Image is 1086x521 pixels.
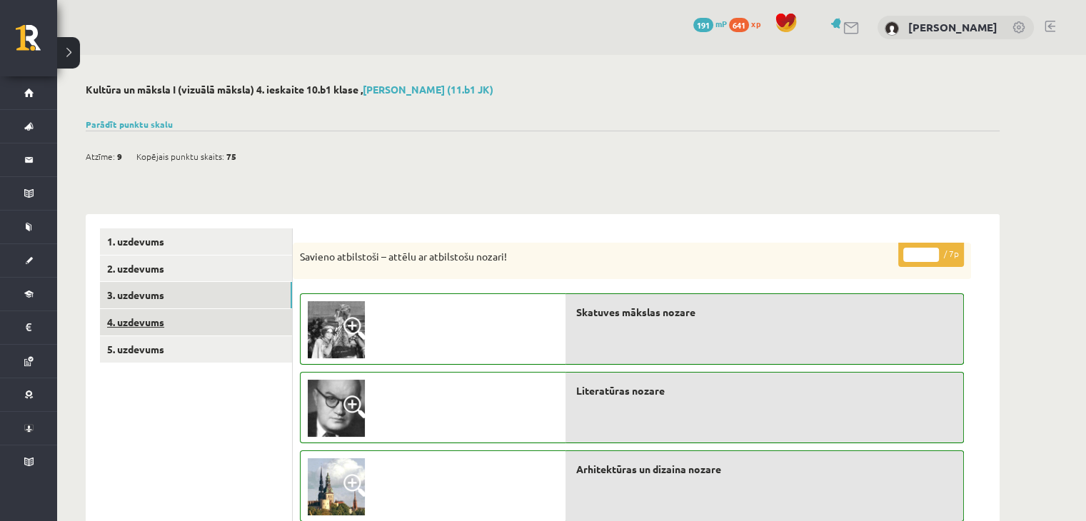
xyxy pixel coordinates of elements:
p: Savieno atbilstoši – attēlu ar atbilstošu nozari! [300,250,893,264]
a: 1. uzdevums [100,228,292,255]
a: Parādīt punktu skalu [86,118,173,130]
img: Aleks Cvetkovs [885,21,899,36]
span: Literatūras nozare [576,383,665,398]
a: 5. uzdevums [100,336,292,363]
span: 75 [226,146,236,167]
span: xp [751,18,760,29]
img: 5.jpg [308,380,365,437]
a: [PERSON_NAME] [908,20,997,34]
span: Kopējais punktu skaits: [136,146,224,167]
span: Arhitektūras un dizaina nozare [576,462,721,477]
span: Skatuves mākslas nozare [576,305,695,320]
a: 191 mP [693,18,727,29]
a: 4. uzdevums [100,309,292,335]
img: 6.jpg [308,301,365,358]
span: 9 [117,146,122,167]
a: Rīgas 1. Tālmācības vidusskola [16,25,57,61]
span: mP [715,18,727,29]
span: 191 [693,18,713,32]
span: 641 [729,18,749,32]
p: / 7p [898,242,964,267]
a: 3. uzdevums [100,282,292,308]
span: Atzīme: [86,146,115,167]
a: [PERSON_NAME] (11.b1 JK) [363,83,493,96]
img: 2.jpg [308,458,365,515]
h2: Kultūra un māksla I (vizuālā māksla) 4. ieskaite 10.b1 klase , [86,84,1000,96]
a: 641 xp [729,18,768,29]
a: 2. uzdevums [100,256,292,282]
